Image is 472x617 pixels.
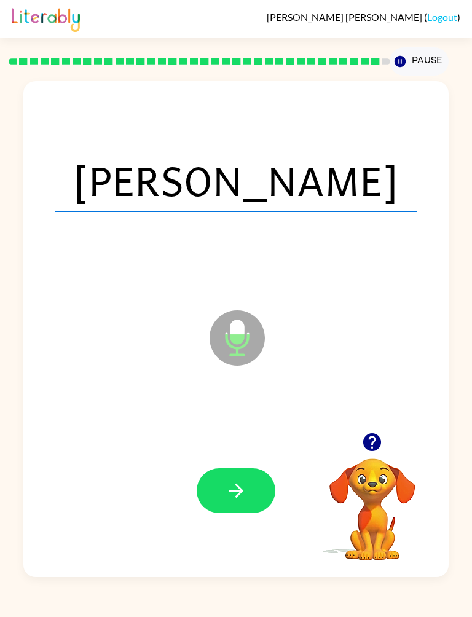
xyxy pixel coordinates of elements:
[267,11,424,23] span: [PERSON_NAME] [PERSON_NAME]
[311,439,434,562] video: Your browser must support playing .mp4 files to use Literably. Please try using another browser.
[267,11,460,23] div: ( )
[390,47,448,76] button: Pause
[55,148,417,212] span: [PERSON_NAME]
[12,5,80,32] img: Literably
[427,11,457,23] a: Logout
